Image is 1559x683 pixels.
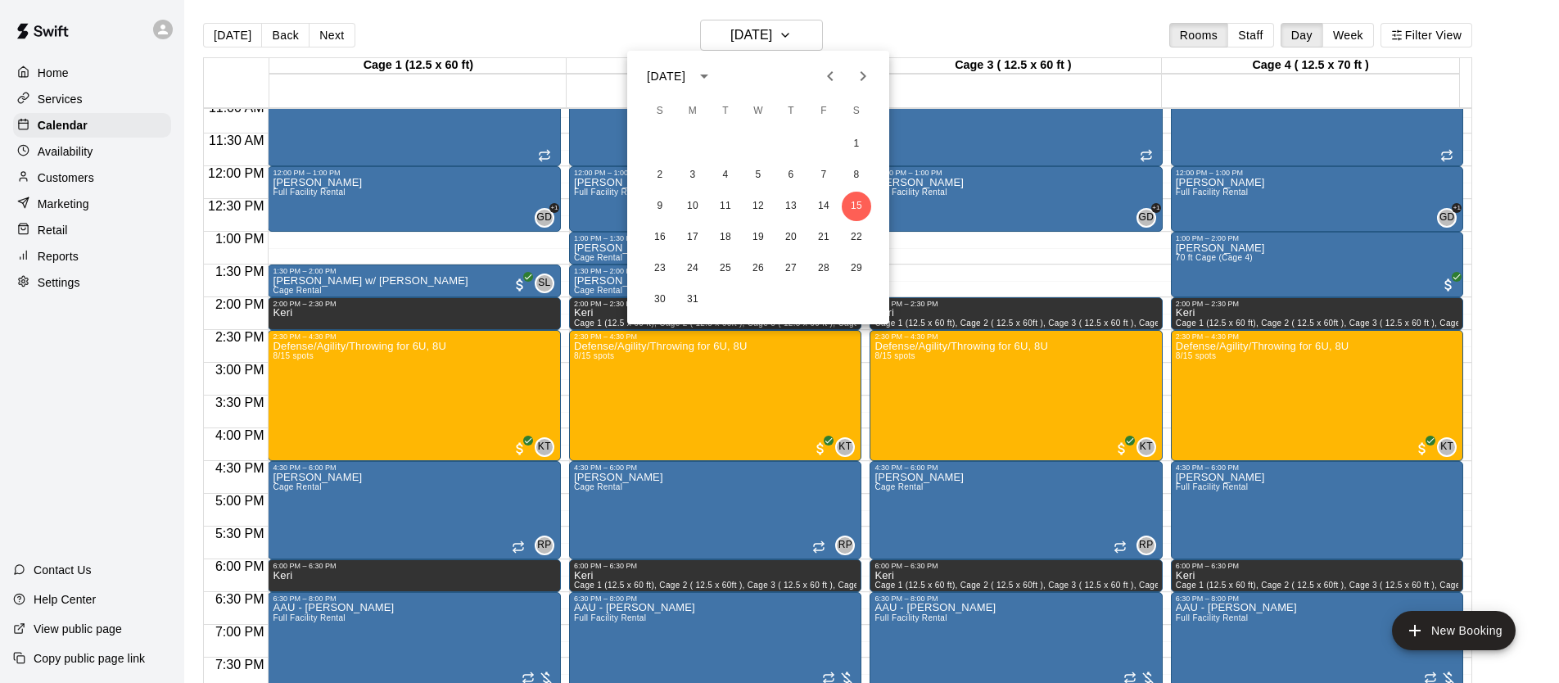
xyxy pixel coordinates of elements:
[711,223,740,252] button: 18
[743,192,773,221] button: 12
[711,254,740,283] button: 25
[743,161,773,190] button: 5
[809,254,838,283] button: 28
[645,192,675,221] button: 9
[842,192,871,221] button: 15
[842,223,871,252] button: 22
[678,192,707,221] button: 10
[743,95,773,128] span: Wednesday
[678,161,707,190] button: 3
[842,95,871,128] span: Saturday
[847,60,879,93] button: Next month
[809,223,838,252] button: 21
[776,161,806,190] button: 6
[645,95,675,128] span: Sunday
[776,223,806,252] button: 20
[678,254,707,283] button: 24
[690,62,718,90] button: calendar view is open, switch to year view
[776,254,806,283] button: 27
[678,95,707,128] span: Monday
[842,254,871,283] button: 29
[647,68,685,85] div: [DATE]
[809,161,838,190] button: 7
[645,161,675,190] button: 2
[842,161,871,190] button: 8
[645,285,675,314] button: 30
[776,192,806,221] button: 13
[645,254,675,283] button: 23
[743,223,773,252] button: 19
[678,285,707,314] button: 31
[711,161,740,190] button: 4
[842,129,871,159] button: 1
[743,254,773,283] button: 26
[776,95,806,128] span: Thursday
[678,223,707,252] button: 17
[809,95,838,128] span: Friday
[711,192,740,221] button: 11
[814,60,847,93] button: Previous month
[711,95,740,128] span: Tuesday
[809,192,838,221] button: 14
[645,223,675,252] button: 16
